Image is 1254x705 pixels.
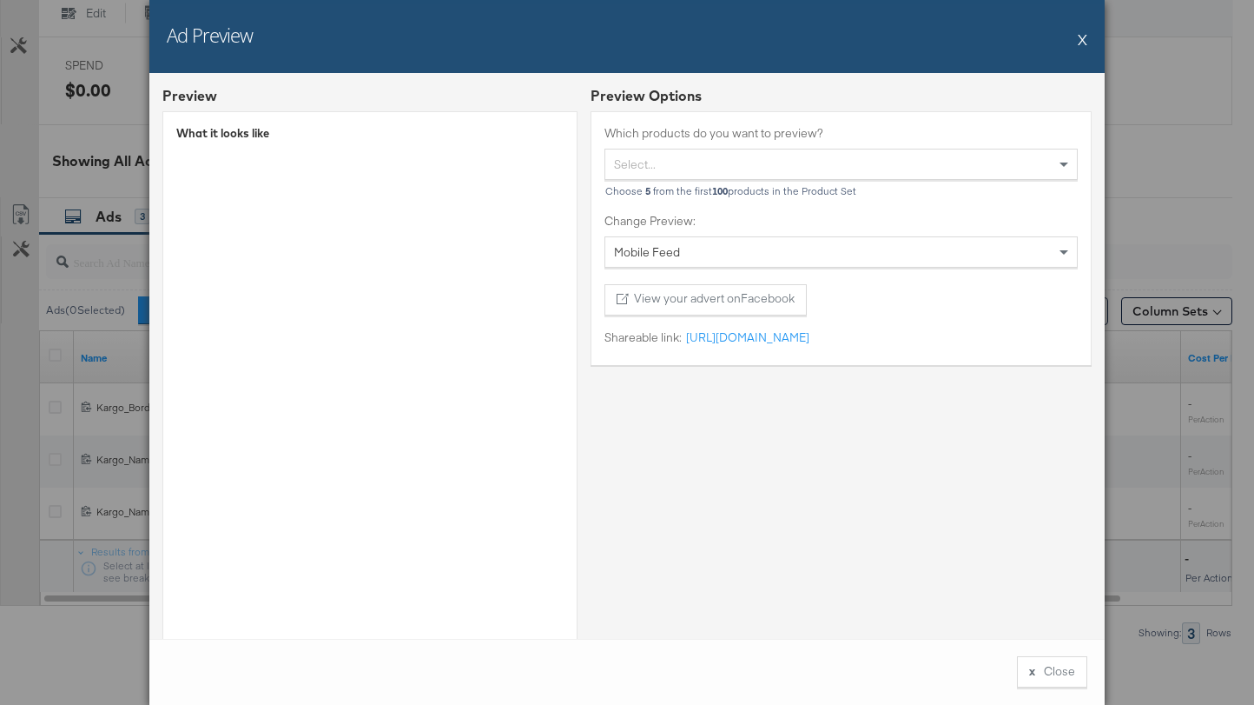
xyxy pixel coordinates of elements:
b: 100 [712,184,728,197]
label: Change Preview: [604,213,1078,229]
div: Choose from the first products in the Product Set [604,185,1078,197]
div: What it looks like [176,125,564,142]
button: xClose [1017,656,1087,688]
label: Which products do you want to preview? [604,125,1078,142]
a: [URL][DOMAIN_NAME] [682,329,809,346]
div: x [1029,663,1035,680]
label: Shareable link: [604,329,682,346]
div: Preview Options [591,86,1092,106]
h2: Ad Preview [167,22,253,48]
button: View your advert onFacebook [604,284,807,316]
div: Select... [605,150,1077,179]
b: 5 [645,184,650,197]
button: X [1078,22,1087,57]
div: Preview [162,86,217,106]
span: Mobile Feed [614,244,680,260]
